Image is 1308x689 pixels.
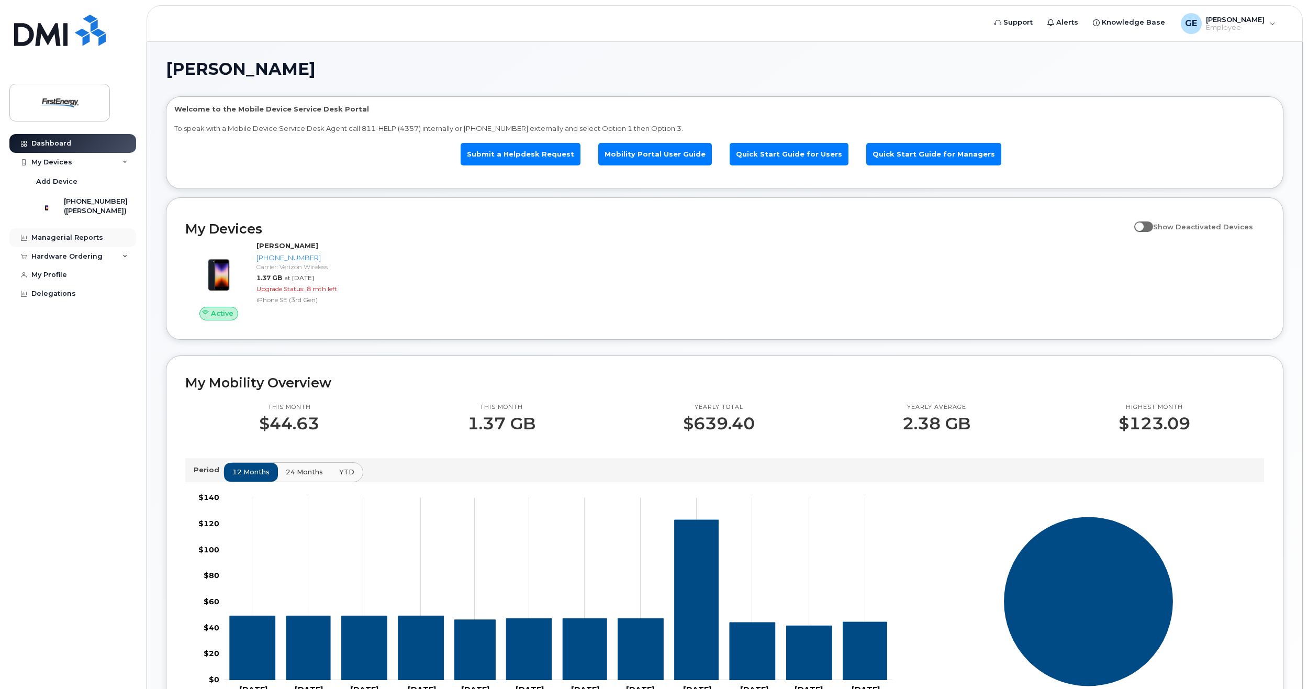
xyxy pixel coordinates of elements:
tspan: $140 [198,493,219,503]
span: [PERSON_NAME] [166,61,316,77]
img: image20231002-3703462-1angbar.jpeg [194,246,244,296]
div: Carrier: Verizon Wireless [256,262,441,271]
tspan: $80 [204,571,219,581]
tspan: $20 [204,649,219,659]
tspan: $60 [204,597,219,606]
span: Active [211,308,233,318]
a: Active[PERSON_NAME][PHONE_NUMBER]Carrier: Verizon Wireless1.37 GBat [DATE]Upgrade Status:8 mth le... [185,241,445,320]
g: Series [1003,517,1173,687]
p: 1.37 GB [467,414,535,433]
p: 2.38 GB [902,414,970,433]
p: Highest month [1119,403,1190,412]
p: $44.63 [259,414,319,433]
p: Period [194,465,223,475]
p: To speak with a Mobile Device Service Desk Agent call 811-HELP (4357) internally or [PHONE_NUMBER... [174,124,1275,134]
div: iPhone SE (3rd Gen) [256,295,441,304]
p: Yearly average [902,403,970,412]
p: This month [467,403,535,412]
span: 8 mth left [307,285,337,293]
input: Show Deactivated Devices [1134,217,1143,225]
tspan: $100 [198,545,219,554]
tspan: $40 [204,623,219,632]
span: 24 months [286,467,323,477]
p: Yearly total [683,403,755,412]
strong: [PERSON_NAME] [256,241,318,250]
span: Upgrade Status: [256,285,305,293]
span: YTD [339,467,354,477]
tspan: $120 [198,519,219,528]
span: 1.37 GB [256,274,282,282]
h2: My Mobility Overview [185,375,1264,391]
a: Mobility Portal User Guide [598,143,712,165]
h2: My Devices [185,221,1129,237]
p: $123.09 [1119,414,1190,433]
p: $639.40 [683,414,755,433]
tspan: $0 [209,675,219,685]
a: Quick Start Guide for Users [730,143,848,165]
p: This month [259,403,319,412]
a: Submit a Helpdesk Request [461,143,580,165]
span: Show Deactivated Devices [1153,223,1253,231]
a: Quick Start Guide for Managers [866,143,1001,165]
p: Welcome to the Mobile Device Service Desk Portal [174,104,1275,114]
div: [PHONE_NUMBER] [256,253,441,263]
span: at [DATE] [284,274,314,282]
iframe: Messenger Launcher [1262,643,1300,681]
